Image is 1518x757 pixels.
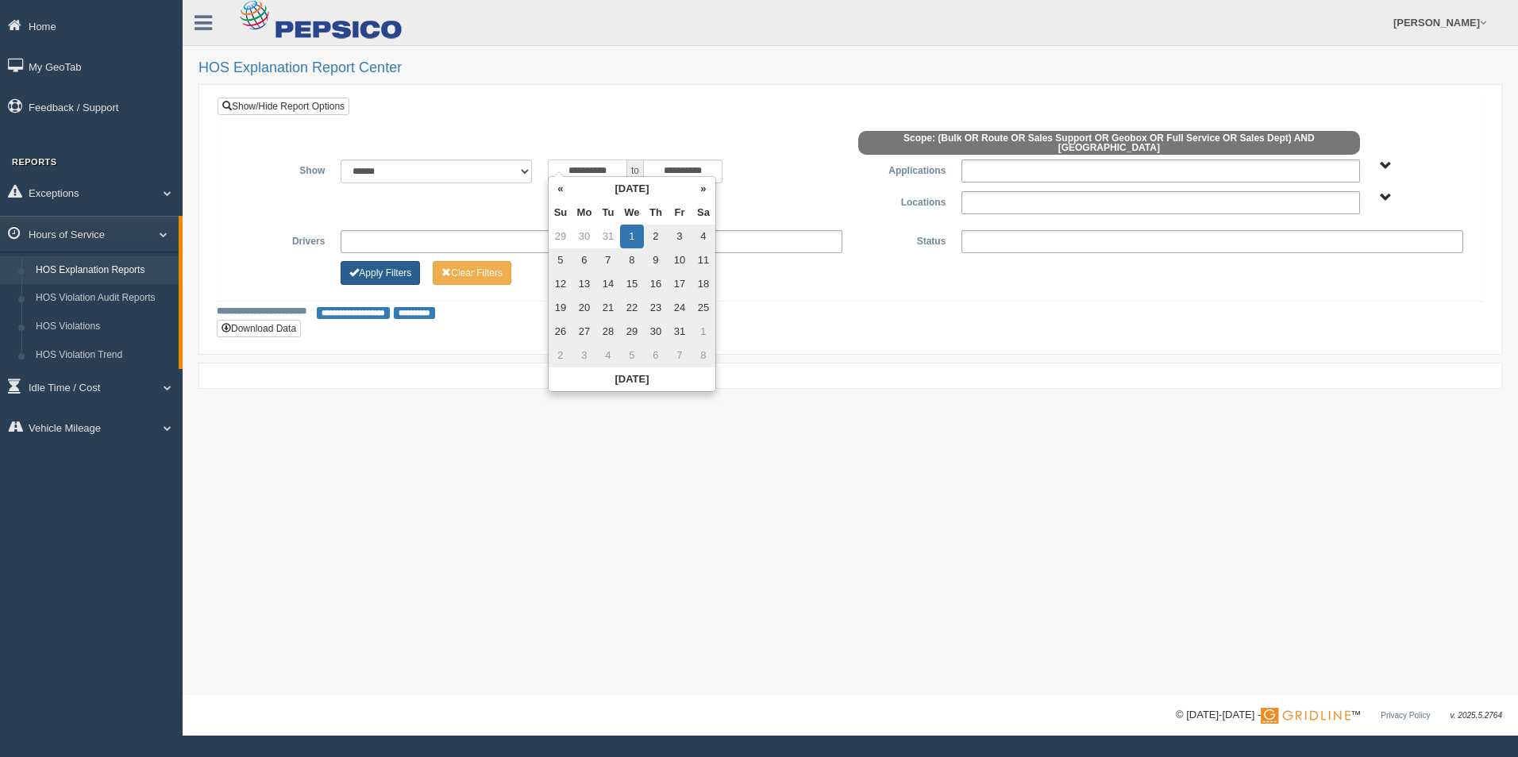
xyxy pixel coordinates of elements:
td: 27 [572,320,596,344]
th: « [549,177,572,201]
span: v. 2025.5.2764 [1451,711,1502,720]
td: 6 [572,248,596,272]
span: to [627,159,643,183]
td: 26 [549,320,572,344]
td: 8 [692,344,715,367]
td: 30 [644,320,668,344]
td: 24 [668,296,692,320]
td: 14 [596,272,620,296]
th: We [620,201,644,225]
td: 28 [596,320,620,344]
h2: HOS Explanation Report Center [198,60,1502,76]
td: 19 [549,296,572,320]
button: Change Filter Options [433,261,511,285]
td: 2 [644,225,668,248]
td: 2 [549,344,572,367]
td: 6 [644,344,668,367]
td: 30 [572,225,596,248]
label: Locations [850,191,954,210]
th: [DATE] [572,177,692,201]
a: Show/Hide Report Options [218,98,349,115]
td: 12 [549,272,572,296]
td: 10 [668,248,692,272]
td: 21 [596,296,620,320]
td: 1 [692,320,715,344]
th: Fr [668,201,692,225]
td: 4 [692,225,715,248]
div: © [DATE]-[DATE] - ™ [1176,707,1502,724]
label: Applications [850,159,954,179]
th: Mo [572,201,596,225]
td: 11 [692,248,715,272]
td: 5 [620,344,644,367]
th: Th [644,201,668,225]
td: 7 [668,344,692,367]
label: Drivers [229,230,333,249]
th: Su [549,201,572,225]
button: Download Data [217,320,301,337]
th: Sa [692,201,715,225]
td: 5 [549,248,572,272]
td: 3 [572,344,596,367]
td: 25 [692,296,715,320]
th: » [692,177,715,201]
button: Change Filter Options [341,261,420,285]
a: HOS Violation Audit Reports [29,284,179,313]
td: 4 [596,344,620,367]
label: Show [229,159,333,179]
a: HOS Violations [29,313,179,341]
span: Scope: (Bulk OR Route OR Sales Support OR Geobox OR Full Service OR Sales Dept) AND [GEOGRAPHIC_D... [858,131,1360,155]
td: 9 [644,248,668,272]
td: 29 [549,225,572,248]
th: [DATE] [549,367,715,391]
img: Gridline [1261,708,1350,724]
td: 8 [620,248,644,272]
td: 22 [620,296,644,320]
td: 31 [668,320,692,344]
a: HOS Explanation Reports [29,256,179,285]
td: 13 [572,272,596,296]
label: Status [850,230,954,249]
td: 1 [620,225,644,248]
td: 15 [620,272,644,296]
td: 20 [572,296,596,320]
td: 17 [668,272,692,296]
th: Tu [596,201,620,225]
a: Privacy Policy [1381,711,1430,720]
td: 3 [668,225,692,248]
td: 7 [596,248,620,272]
td: 16 [644,272,668,296]
a: HOS Violation Trend [29,341,179,370]
td: 29 [620,320,644,344]
td: 18 [692,272,715,296]
td: 23 [644,296,668,320]
td: 31 [596,225,620,248]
